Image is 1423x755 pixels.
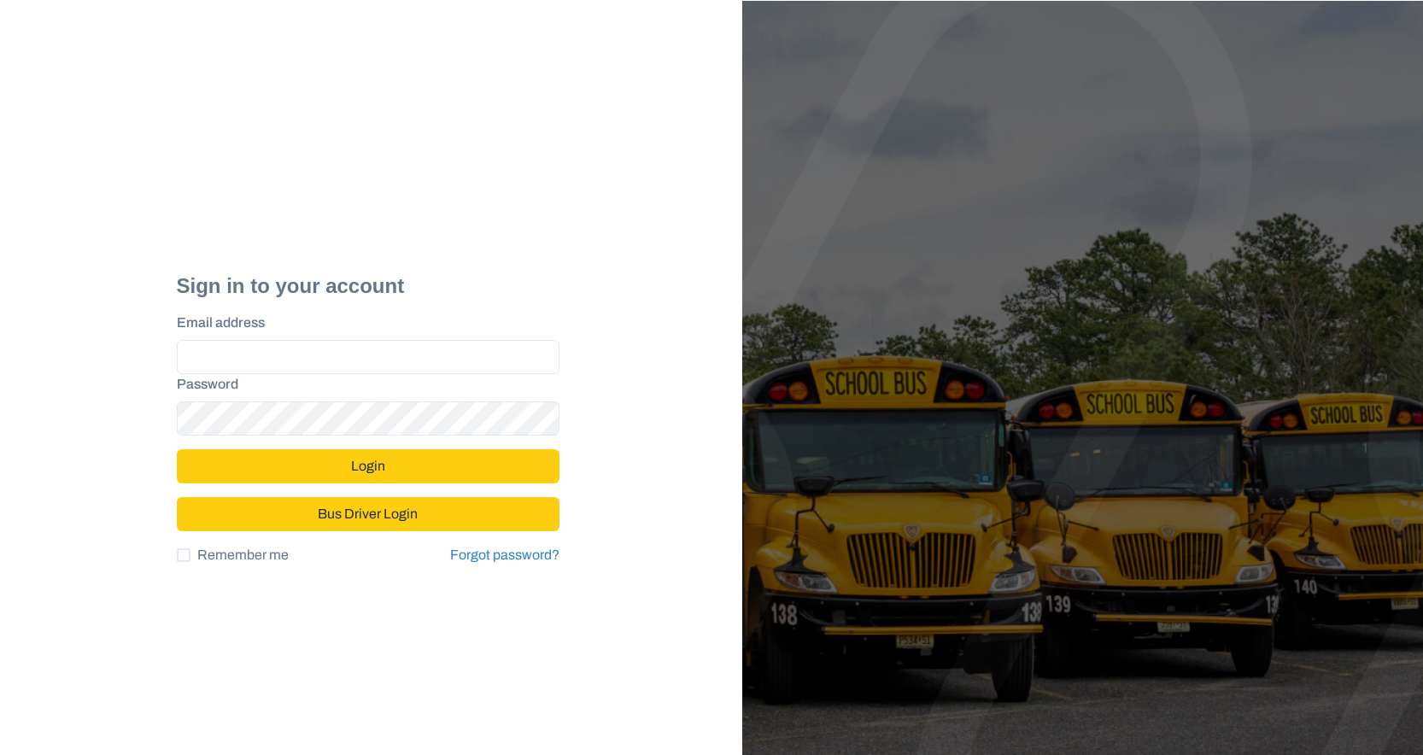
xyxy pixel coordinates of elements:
[177,497,559,531] button: Bus Driver Login
[450,547,559,562] a: Forgot password?
[177,449,559,483] button: Login
[177,274,559,299] h2: Sign in to your account
[197,545,289,565] span: Remember me
[177,313,549,333] label: Email address
[450,545,559,565] a: Forgot password?
[177,374,549,395] label: Password
[177,499,559,513] a: Bus Driver Login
